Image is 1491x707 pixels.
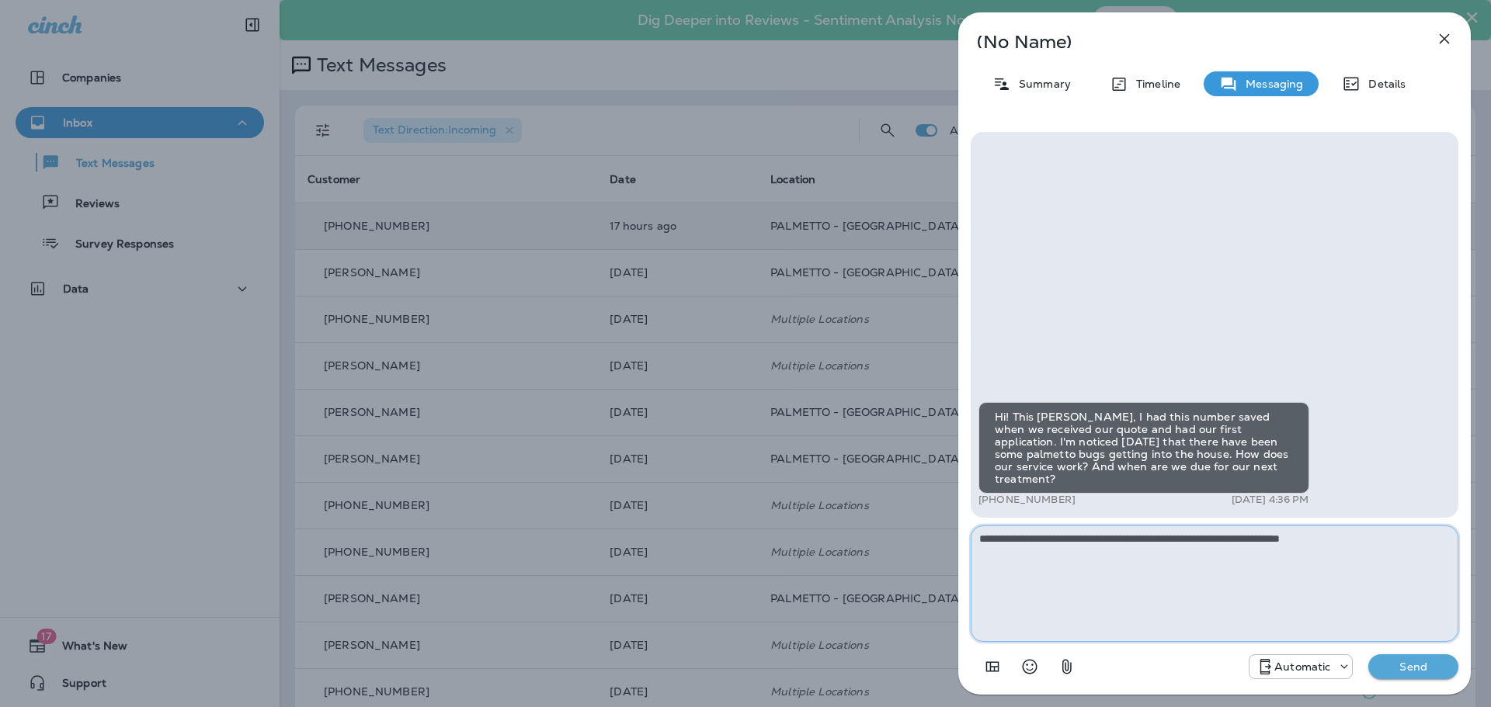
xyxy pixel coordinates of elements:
[1232,494,1309,506] p: [DATE] 4:36 PM
[1128,78,1180,90] p: Timeline
[978,402,1309,494] div: Hi! This [PERSON_NAME], I had this number saved when we received our quote and had our first appl...
[1274,660,1330,673] p: Automatic
[1361,78,1406,90] p: Details
[978,494,1076,506] p: [PHONE_NUMBER]
[1011,78,1071,90] p: Summary
[977,36,1401,48] p: (No Name)
[1381,660,1446,674] p: Send
[1238,78,1303,90] p: Messaging
[1368,654,1458,679] button: Send
[1014,651,1045,682] button: Select an emoji
[977,651,1008,682] button: Add in a premade template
